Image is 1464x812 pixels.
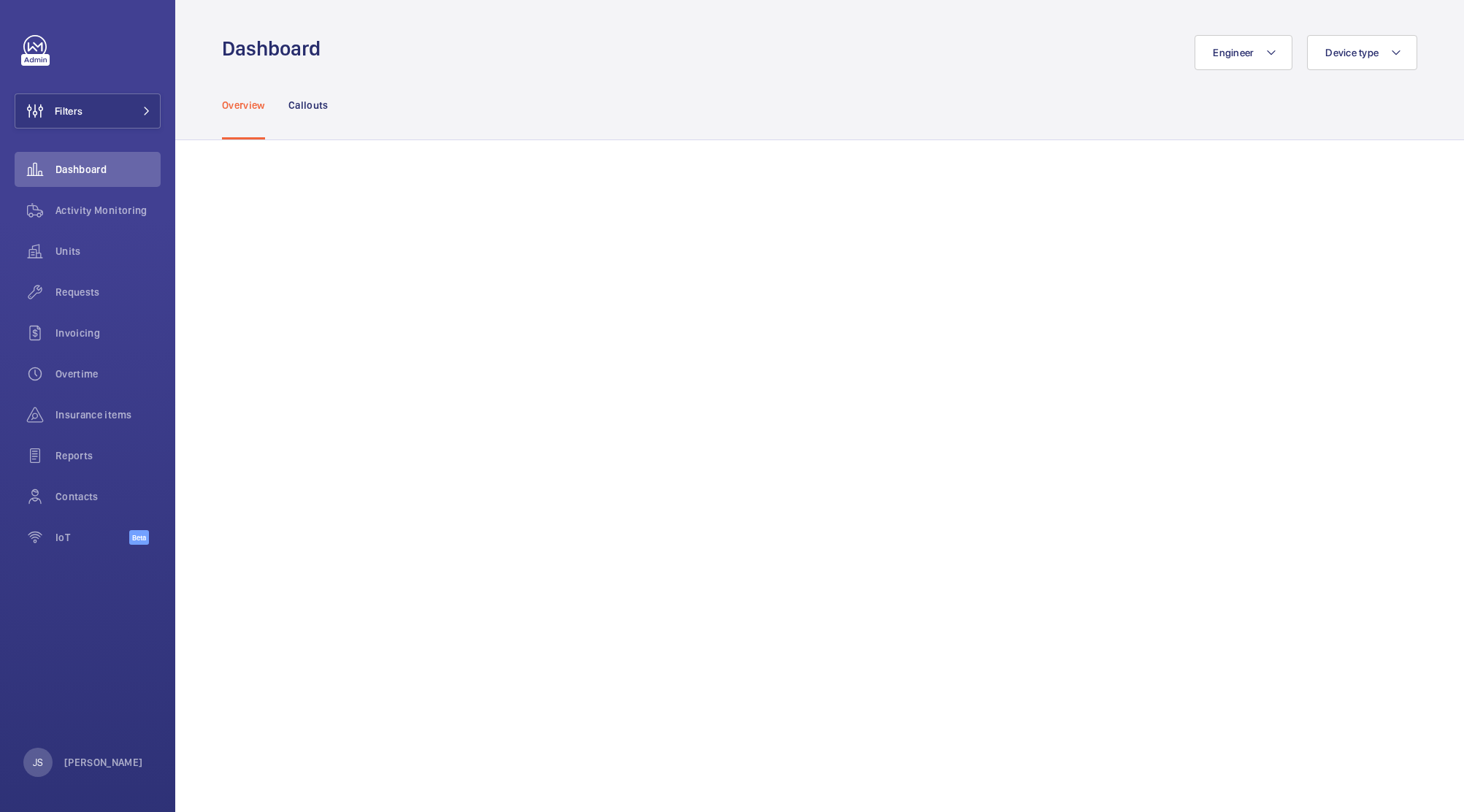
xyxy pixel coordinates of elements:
[1325,47,1379,58] span: Device type
[129,530,149,545] span: Beta
[55,104,83,118] span: Filters
[15,93,161,129] button: Filters
[222,35,329,62] h1: Dashboard
[55,407,161,422] span: Insurance items
[55,162,161,177] span: Dashboard
[33,755,43,770] p: JS
[55,367,161,381] span: Overtime
[55,326,161,340] span: Invoicing
[55,244,161,258] span: Units
[1195,35,1292,70] button: Engineer
[64,755,143,770] p: [PERSON_NAME]
[222,98,265,112] p: Overview
[55,448,161,463] span: Reports
[55,285,161,299] span: Requests
[55,489,161,504] span: Contacts
[55,530,129,545] span: IoT
[1213,47,1254,58] span: Engineer
[288,98,329,112] p: Callouts
[55,203,161,218] span: Activity Monitoring
[1307,35,1417,70] button: Device type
